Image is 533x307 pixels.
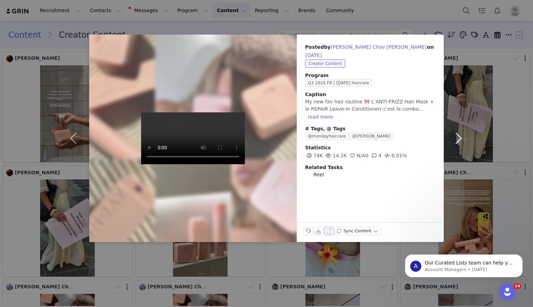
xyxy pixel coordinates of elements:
span: Posted on [305,44,434,58]
span: by [324,44,427,50]
a: Q3 2025 FR | [DATE] Haircare [305,80,375,85]
button: Sync Content [334,227,382,235]
span: # Tags, @ Tags [305,126,346,131]
button: read more [305,113,336,121]
span: 0.01% [383,153,407,158]
span: 4 [370,153,382,158]
span: My new fav hair routine 🎀 L’ANTI-FRIZZ Hair Mask + le REPAIR Leave-In Conditionerr c’est le combo... [305,99,434,112]
span: Caption [305,92,326,97]
button: [PERSON_NAME] Chav [PERSON_NAME] [331,43,427,51]
span: @mondayhaircare [305,132,349,140]
span: Creator Content [305,59,345,68]
iframe: Intercom live chat [499,283,516,300]
span: 74K [305,153,323,158]
span: Statistics [305,145,331,150]
button: [DATE] [305,51,322,59]
span: Q3 2025 FR | [DATE] Haircare [305,79,372,87]
span: @[PERSON_NAME] [349,132,394,140]
span: Program [305,72,435,79]
span: 14.2K [324,153,347,158]
iframe: Intercom notifications message [395,240,533,288]
span: N/A [348,153,365,158]
span: Related Tasks [305,165,343,170]
span: 0 [348,153,368,158]
span: Reel [313,171,324,178]
span: 14 [513,283,521,289]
